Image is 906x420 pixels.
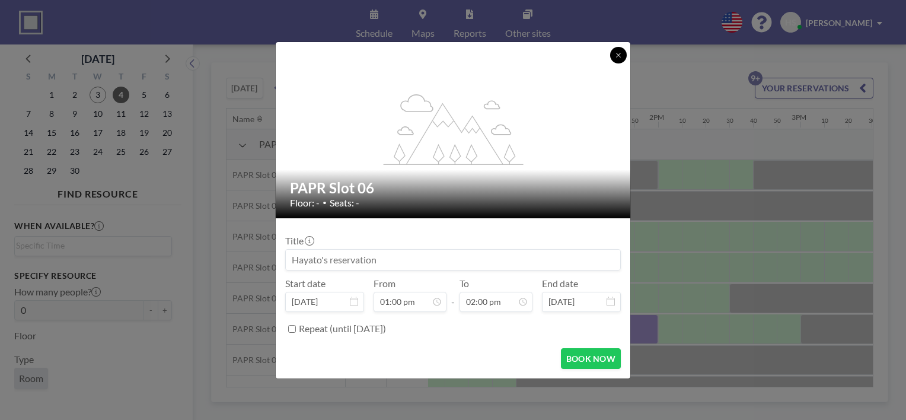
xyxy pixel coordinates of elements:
[330,197,359,209] span: Seats: -
[542,278,578,289] label: End date
[299,323,386,335] label: Repeat (until [DATE])
[285,235,313,247] label: Title
[290,179,617,197] h2: PAPR Slot 06
[460,278,469,289] label: To
[285,278,326,289] label: Start date
[286,250,620,270] input: Hayato's reservation
[384,93,524,164] g: flex-grow: 1.2;
[323,198,327,207] span: •
[290,197,320,209] span: Floor: -
[374,278,395,289] label: From
[451,282,455,308] span: -
[561,348,621,369] button: BOOK NOW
